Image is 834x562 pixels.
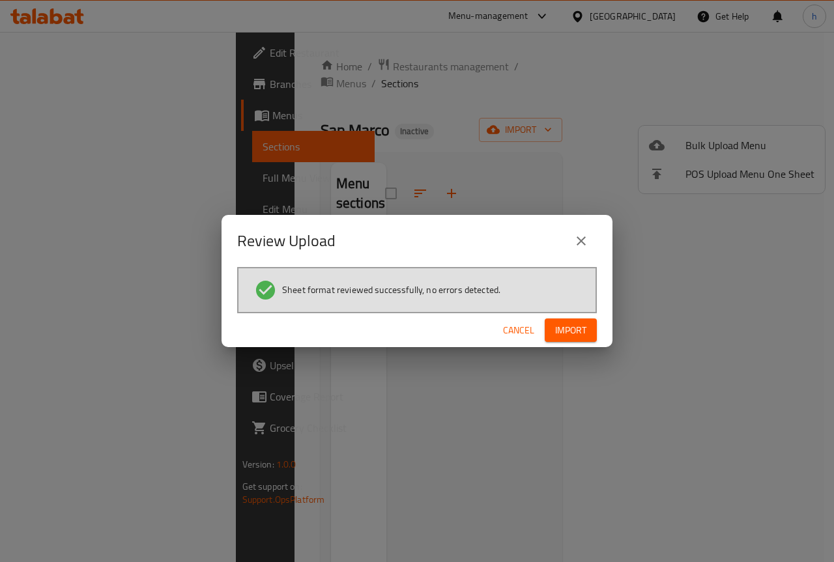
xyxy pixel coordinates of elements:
button: Cancel [498,318,539,343]
span: Sheet format reviewed successfully, no errors detected. [282,283,500,296]
h2: Review Upload [237,231,336,251]
span: Cancel [503,322,534,339]
button: Import [545,318,597,343]
span: Import [555,322,586,339]
button: close [566,225,597,257]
